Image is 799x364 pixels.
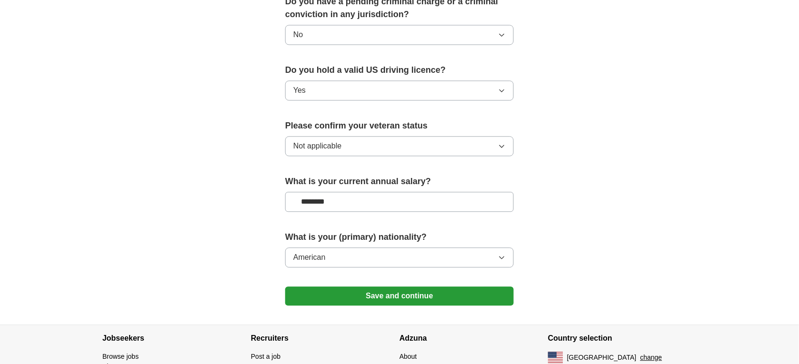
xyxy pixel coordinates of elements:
a: About [399,353,417,360]
span: [GEOGRAPHIC_DATA] [567,353,637,363]
span: Yes [293,85,306,96]
button: No [285,25,514,45]
label: Do you hold a valid US driving licence? [285,64,514,77]
a: Browse jobs [102,353,139,360]
button: change [640,353,662,363]
h4: Country selection [548,325,697,352]
button: American [285,247,514,267]
button: Not applicable [285,136,514,156]
button: Yes [285,80,514,100]
span: American [293,252,326,263]
button: Save and continue [285,286,514,305]
label: Please confirm your veteran status [285,119,514,132]
a: Post a job [251,353,280,360]
span: Not applicable [293,140,341,152]
label: What is your (primary) nationality? [285,231,514,244]
label: What is your current annual salary? [285,175,514,188]
img: US flag [548,352,563,363]
span: No [293,29,303,40]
